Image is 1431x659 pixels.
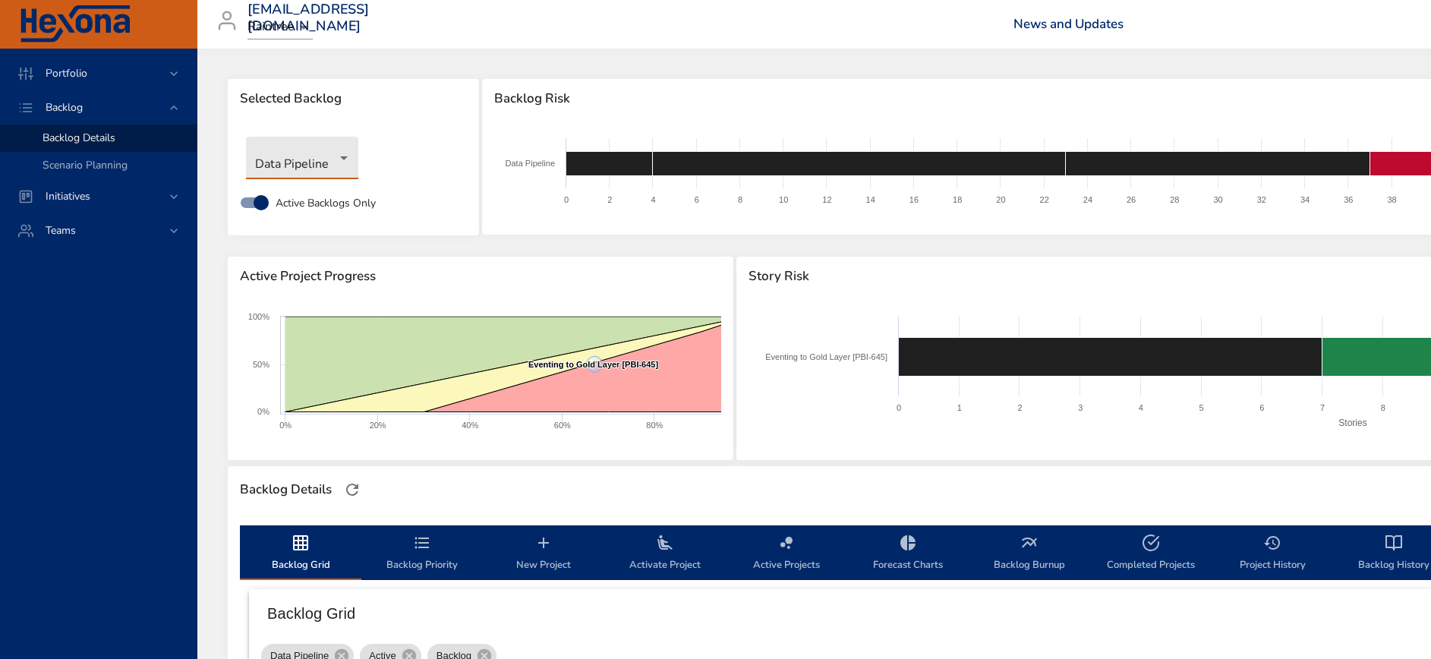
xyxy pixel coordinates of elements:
text: 0% [257,407,269,416]
text: 28 [1170,195,1179,204]
span: Teams [33,223,88,238]
text: 4 [1139,403,1143,412]
text: 38 [1388,195,1397,204]
text: 18 [953,195,962,204]
span: New Project [492,534,595,574]
div: Backlog Details [235,478,336,502]
span: Backlog Grid [249,534,352,574]
span: Initiatives [33,189,102,203]
h3: [EMAIL_ADDRESS][DOMAIN_NAME] [247,2,370,34]
div: Raintree [247,15,313,39]
span: Backlog Details [43,131,115,145]
text: 50% [253,360,269,369]
text: 4 [651,195,656,204]
text: 0 [564,195,569,204]
text: 1 [957,403,962,412]
text: 2 [1018,403,1023,412]
text: 40% [462,421,478,430]
span: Backlog Burnup [978,534,1081,574]
span: Backlog [33,100,95,115]
text: 8 [1381,403,1385,412]
text: 0 [897,403,901,412]
text: 5 [1199,403,1204,412]
text: 20 [996,195,1005,204]
text: 2 [607,195,612,204]
text: 60% [554,421,571,430]
text: 100% [248,312,269,321]
span: Portfolio [33,66,99,80]
text: Stories [1339,418,1367,428]
text: 22 [1040,195,1049,204]
span: Active Projects [735,534,838,574]
text: 24 [1083,195,1092,204]
span: Project History [1221,534,1324,574]
text: 30 [1214,195,1223,204]
text: 80% [646,421,663,430]
span: Scenario Planning [43,158,128,172]
text: 36 [1344,195,1353,204]
text: 6 [1260,403,1265,412]
div: Data Pipeline [246,137,358,179]
span: Completed Projects [1099,534,1202,574]
img: Hexona [18,5,132,43]
span: Forecast Charts [856,534,960,574]
text: 0% [279,421,292,430]
text: Eventing to Gold Layer [PBI-645] [765,352,887,361]
text: 3 [1078,403,1083,412]
text: 10 [779,195,788,204]
text: 34 [1300,195,1310,204]
span: Active Project Progress [240,269,721,284]
span: Selected Backlog [240,91,467,106]
span: Activate Project [613,534,717,574]
text: Eventing to Gold Layer [PBI-645] [528,360,658,369]
text: Data Pipeline [506,159,555,168]
text: 32 [1257,195,1266,204]
button: Refresh Page [341,478,364,501]
text: 6 [695,195,699,204]
text: 16 [909,195,919,204]
a: News and Updates [1013,15,1124,33]
text: 20% [370,421,386,430]
span: Backlog Priority [370,534,474,574]
text: 14 [866,195,875,204]
text: 12 [822,195,831,204]
text: 7 [1320,403,1325,412]
span: Active Backlogs Only [276,195,376,211]
text: 8 [738,195,742,204]
text: 26 [1127,195,1136,204]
